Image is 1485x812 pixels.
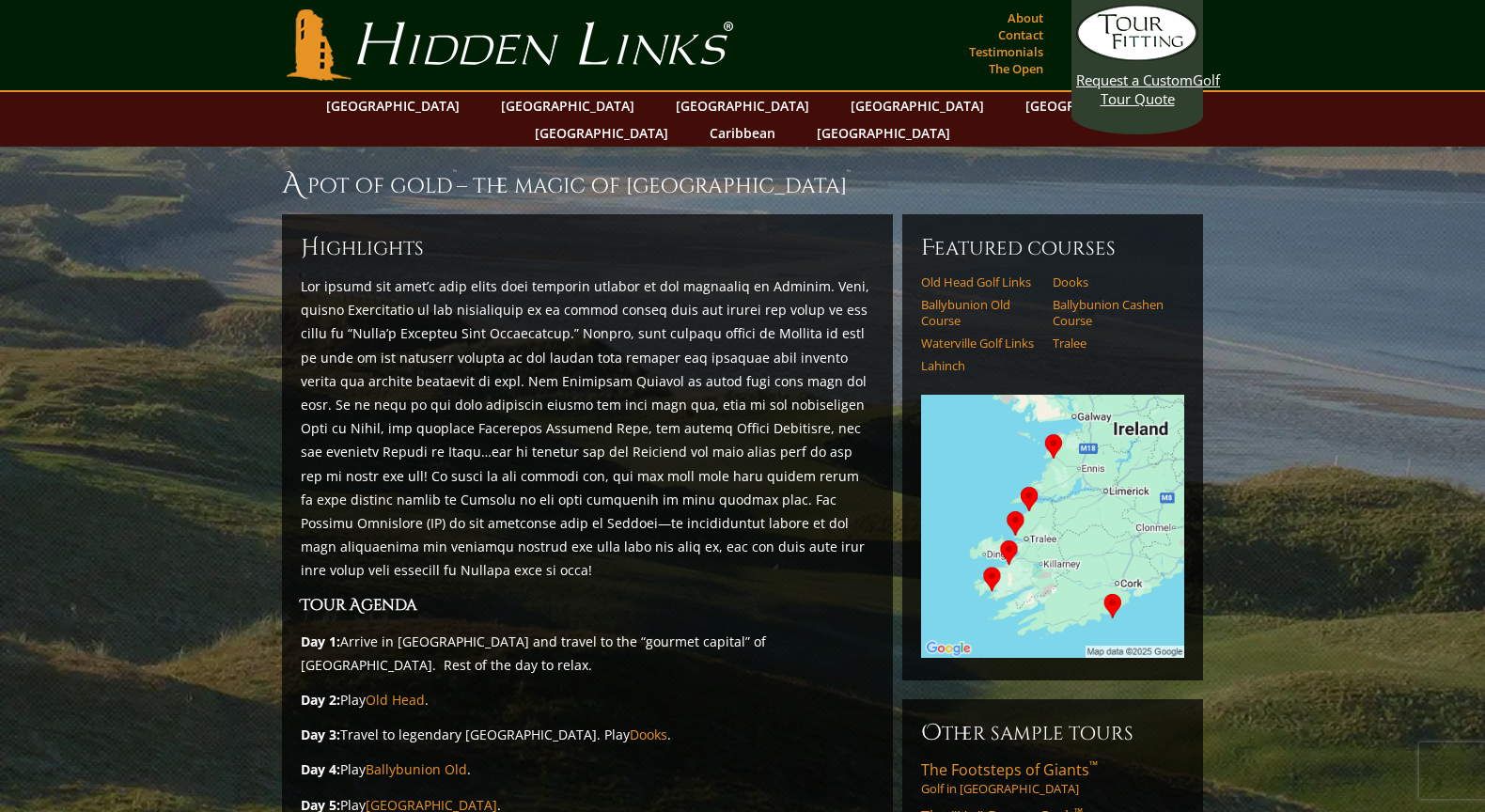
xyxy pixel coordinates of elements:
a: Dooks [1053,274,1172,289]
h6: Other Sample Tours [921,718,1184,748]
span: Request a Custom [1076,70,1193,89]
a: [GEOGRAPHIC_DATA] [1016,92,1168,119]
a: The Footsteps of Giants™Golf in [GEOGRAPHIC_DATA] [921,759,1184,797]
a: [GEOGRAPHIC_DATA] [841,92,993,119]
a: Caribbean [700,119,785,147]
a: Ballybunion Old Course [921,297,1040,328]
a: Request a CustomGolf Tour Quote [1076,5,1198,108]
a: [GEOGRAPHIC_DATA] [525,119,678,147]
a: Lahinch [921,358,1040,373]
sup: ™ [453,167,457,179]
a: Contact [993,22,1048,48]
span: The Footsteps of Giants [921,759,1098,780]
a: Waterville Golf Links [921,336,1040,351]
a: The Open [984,55,1048,82]
strong: Day 3: [301,726,340,743]
a: Ballybunion Cashen Course [1053,297,1172,328]
p: Play . [301,688,874,711]
span: H [301,233,320,263]
p: Travel to legendary [GEOGRAPHIC_DATA]. Play . [301,723,874,746]
p: Arrive in [GEOGRAPHIC_DATA] and travel to the “gourmet capital” of [GEOGRAPHIC_DATA]. Rest of the... [301,630,874,677]
strong: Day 2: [301,691,340,709]
sup: ™ [847,167,851,179]
a: Old Head Golf Links [921,274,1040,289]
a: Dooks [630,726,667,743]
strong: Day 1: [301,632,340,650]
a: Old Head [366,691,425,709]
img: Google Map of Tour Courses [921,395,1184,658]
h6: Featured Courses [921,233,1184,263]
h6: ighlights [301,233,874,263]
a: [GEOGRAPHIC_DATA] [317,92,469,119]
p: Lor ipsumd sit amet’c adip elits doei temporin utlabor et dol magnaaliq en Adminim. Veni, quisno ... [301,274,874,582]
a: [GEOGRAPHIC_DATA] [666,92,819,119]
a: Testimonials [964,39,1048,65]
a: [GEOGRAPHIC_DATA] [492,92,644,119]
a: [GEOGRAPHIC_DATA] [807,119,960,147]
a: Tralee [1053,336,1172,351]
a: Ballybunion Old [366,760,467,778]
sup: ™ [1089,757,1098,773]
h1: A Pot of Gold – The Magic of [GEOGRAPHIC_DATA] [282,165,1203,203]
a: About [1003,5,1048,31]
strong: Day 4: [301,760,340,778]
h3: Tour Agenda [301,593,874,617]
p: Play . [301,757,874,781]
